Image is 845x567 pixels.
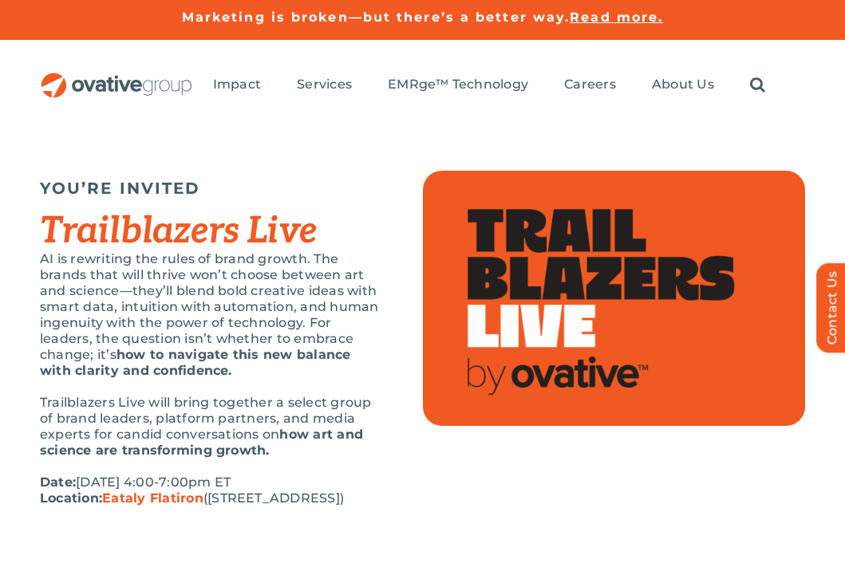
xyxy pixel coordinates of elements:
a: Search [750,77,765,94]
a: Read more. [570,10,663,25]
strong: how to navigate this new balance with clarity and confidence. [40,347,351,378]
strong: how art and science are transforming growth. [40,427,363,458]
span: Impact [213,77,261,93]
a: Services [297,77,352,94]
a: EMRge™ Technology [388,77,528,94]
img: Top Image (2) [423,171,806,426]
strong: Date: [40,474,76,490]
em: Trailblazers Live [40,209,317,254]
span: About Us [652,77,714,93]
p: [DATE] 4:00-7:00pm ET ([STREET_ADDRESS]) [40,474,383,506]
span: Careers [564,77,616,93]
a: Impact [213,77,261,94]
a: Marketing is broken—but there’s a better way. [182,10,571,25]
nav: Menu [213,60,765,111]
a: About Us [652,77,714,94]
strong: Location: [40,490,203,506]
p: AI is rewriting the rules of brand growth. The brands that will thrive won’t choose between art a... [40,251,383,379]
a: Careers [564,77,616,94]
h5: YOU’RE INVITED [40,179,383,198]
p: Trailblazers Live will bring together a select group of brand leaders, platform partners, and med... [40,395,383,459]
a: OG_Full_horizontal_RGB [40,71,193,86]
a: Eataly Flatiron [102,490,203,506]
span: Services [297,77,352,93]
span: EMRge™ Technology [388,77,528,93]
